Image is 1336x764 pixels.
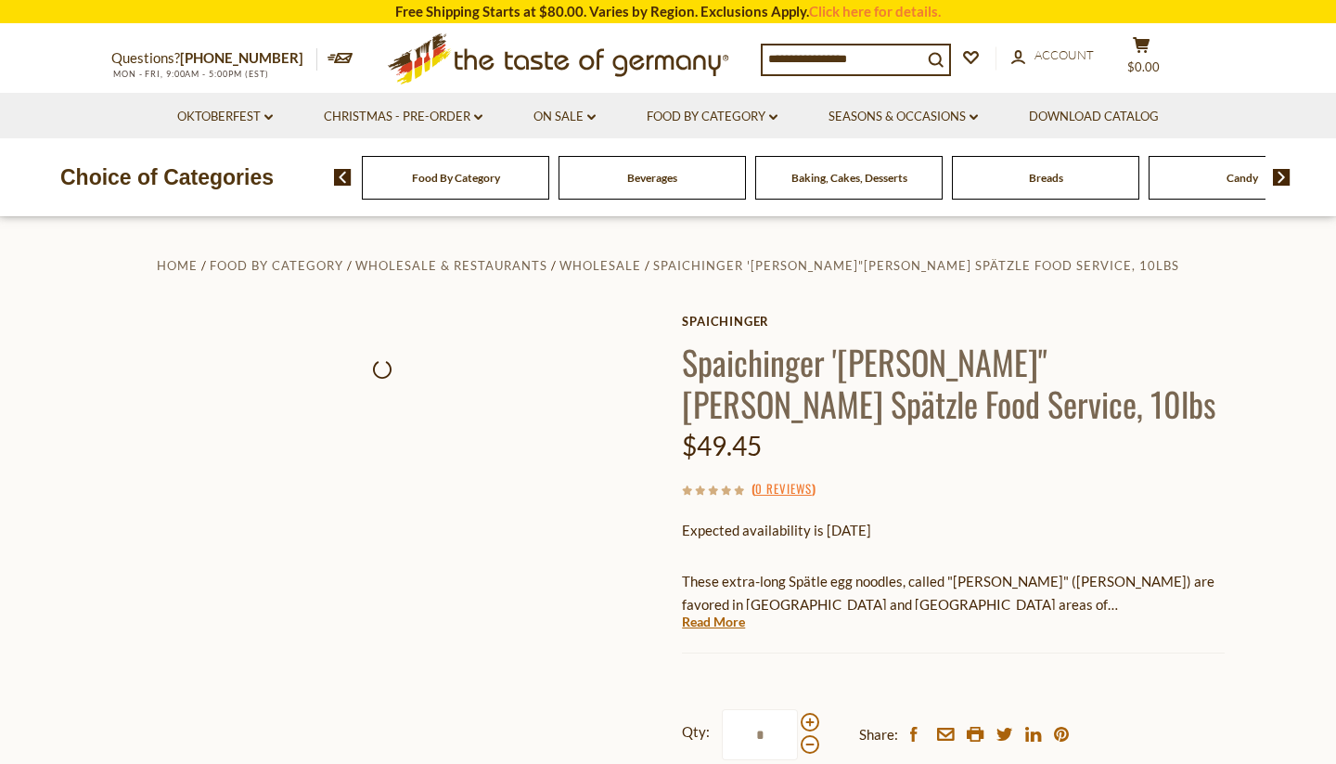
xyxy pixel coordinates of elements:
a: Food By Category [647,107,777,127]
span: MON - FRI, 9:00AM - 5:00PM (EST) [111,69,269,79]
img: previous arrow [334,169,352,186]
a: Seasons & Occasions [829,107,978,127]
p: Questions? [111,46,317,71]
a: Home [157,258,198,273]
a: Christmas - PRE-ORDER [324,107,482,127]
a: Baking, Cakes, Desserts [791,171,907,185]
a: Oktoberfest [177,107,273,127]
a: spaichinger [682,314,1225,329]
span: $49.45 [682,430,762,461]
span: ( ) [751,479,816,498]
input: Qty: [722,709,798,760]
p: Expected availability is [DATE] [682,519,1225,542]
span: Share: [859,723,898,746]
a: Read More [682,613,745,631]
a: Click here for details. [809,3,941,19]
a: Food By Category [210,258,343,273]
a: Download Catalog [1029,107,1159,127]
a: [PHONE_NUMBER] [180,49,303,66]
h1: Spaichinger '[PERSON_NAME]"[PERSON_NAME] Spätzle Food Service, 10lbs [682,341,1225,424]
a: Beverages [627,171,677,185]
p: These extra-long Spätle egg noodles, called "[PERSON_NAME]" ([PERSON_NAME]) are favored in [GEOGR... [682,570,1225,616]
a: Wholesale & Restaurants [355,258,547,273]
button: $0.00 [1113,36,1169,83]
a: Food By Category [412,171,500,185]
a: Candy [1227,171,1258,185]
a: 0 Reviews [755,479,812,499]
a: Spaichinger '[PERSON_NAME]"[PERSON_NAME] Spätzle Food Service, 10lbs [653,258,1179,273]
img: next arrow [1273,169,1291,186]
a: Breads [1029,171,1063,185]
span: $0.00 [1127,59,1160,74]
a: On Sale [533,107,596,127]
a: Account [1011,45,1094,66]
span: Account [1034,47,1094,62]
strong: Qty: [682,720,710,744]
a: Wholesale [559,258,641,273]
